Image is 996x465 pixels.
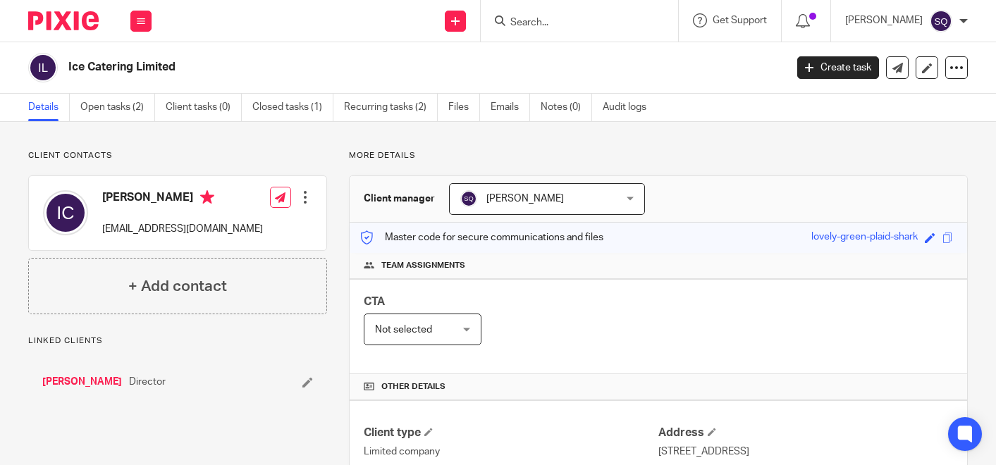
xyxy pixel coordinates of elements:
h4: Address [658,426,953,440]
h4: Client type [364,426,658,440]
p: Linked clients [28,335,327,347]
p: Limited company [364,445,658,459]
p: [PERSON_NAME] [845,13,923,27]
p: [STREET_ADDRESS] [658,445,953,459]
a: Files [448,94,480,121]
p: [EMAIL_ADDRESS][DOMAIN_NAME] [102,222,263,236]
input: Search [509,17,636,30]
p: Client contacts [28,150,327,161]
a: Closed tasks (1) [252,94,333,121]
img: svg%3E [43,190,88,235]
a: Emails [491,94,530,121]
img: svg%3E [930,10,952,32]
a: Details [28,94,70,121]
a: [PERSON_NAME] [42,375,122,389]
h4: [PERSON_NAME] [102,190,263,208]
a: Notes (0) [541,94,592,121]
img: Pixie [28,11,99,30]
i: Primary [200,190,214,204]
span: [PERSON_NAME] [486,194,564,204]
h3: Client manager [364,192,435,206]
span: Team assignments [381,260,465,271]
p: More details [349,150,968,161]
a: Audit logs [603,94,657,121]
h4: + Add contact [128,275,227,297]
a: Recurring tasks (2) [344,94,438,121]
img: svg%3E [460,190,477,207]
span: Director [129,375,166,389]
h2: Ice Catering Limited [68,60,634,75]
span: Not selected [375,325,432,335]
p: Master code for secure communications and files [360,230,603,244]
span: Other details [381,381,445,392]
a: Create task [797,56,879,79]
img: svg%3E [28,53,58,82]
span: Get Support [713,15,767,25]
a: Client tasks (0) [166,94,242,121]
span: CTA [364,296,385,307]
a: Open tasks (2) [80,94,155,121]
div: lovely-green-plaid-shark [811,230,918,246]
